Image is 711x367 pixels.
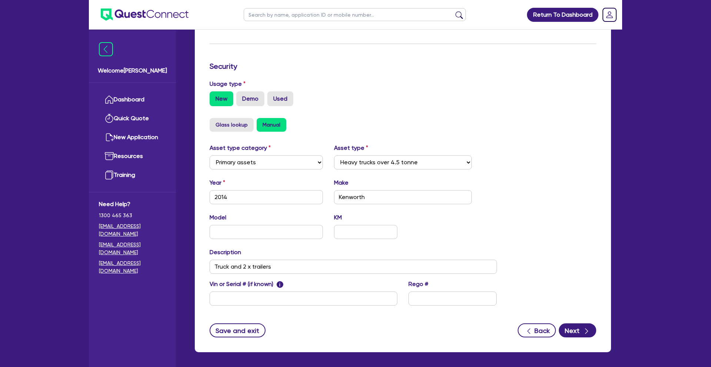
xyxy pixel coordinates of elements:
a: [EMAIL_ADDRESS][DOMAIN_NAME] [99,222,166,238]
img: resources [105,152,114,161]
button: Back [518,323,556,337]
img: quest-connect-logo-blue [101,9,188,21]
h3: Security [210,62,596,71]
label: Rego # [408,280,428,289]
a: Dashboard [99,90,166,109]
a: Training [99,166,166,185]
button: Next [559,323,596,337]
input: Search by name, application ID or mobile number... [244,8,466,21]
img: training [105,171,114,179]
span: Welcome [PERSON_NAME] [98,66,167,75]
a: [EMAIL_ADDRESS][DOMAIN_NAME] [99,241,166,256]
img: icon-menu-close [99,42,113,56]
label: Asset type category [210,144,271,152]
img: new-application [105,133,114,142]
label: Model [210,213,226,222]
label: Make [334,178,348,187]
label: Asset type [334,144,368,152]
a: Quick Quote [99,109,166,128]
button: Save and exit [210,323,266,337]
label: Used [267,91,293,106]
label: New [210,91,233,106]
label: Usage type [210,80,246,88]
label: Demo [236,91,264,106]
a: Return To Dashboard [527,8,598,22]
span: Need Help? [99,200,166,209]
img: quick-quote [105,114,114,123]
span: i [277,281,283,288]
label: Vin or Serial # (if known) [210,280,283,289]
button: Glass lookup [210,118,254,132]
label: Description [210,248,241,257]
a: Dropdown toggle [600,5,619,24]
button: Manual [257,118,286,132]
label: Year [210,178,225,187]
a: [EMAIL_ADDRESS][DOMAIN_NAME] [99,259,166,275]
a: New Application [99,128,166,147]
a: Resources [99,147,166,166]
label: KM [334,213,342,222]
span: 1300 465 363 [99,212,166,219]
